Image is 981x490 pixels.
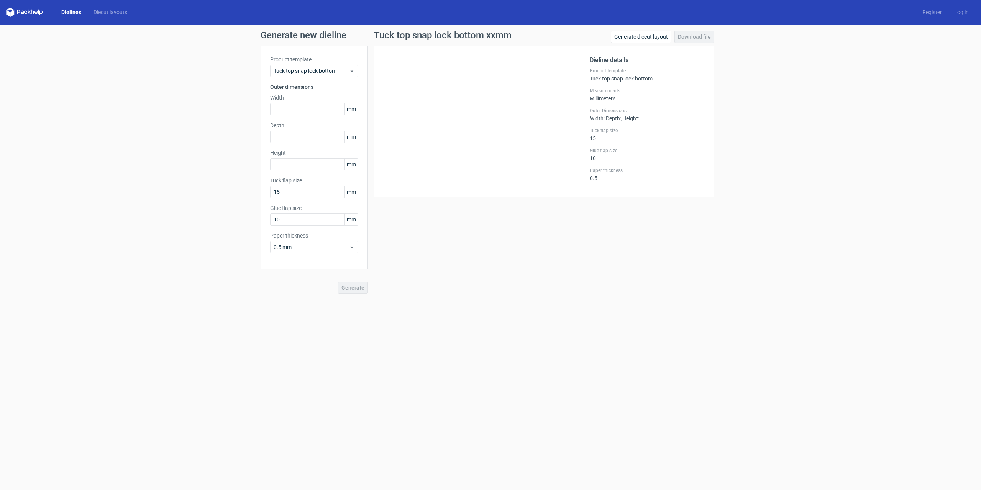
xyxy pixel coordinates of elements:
[274,67,349,75] span: Tuck top snap lock bottom
[590,108,705,114] label: Outer Dimensions
[621,115,639,121] span: , Height :
[590,88,705,102] div: Millimeters
[605,115,621,121] span: , Depth :
[590,167,705,174] label: Paper thickness
[270,94,358,102] label: Width
[274,243,349,251] span: 0.5 mm
[590,147,705,161] div: 10
[590,167,705,181] div: 0.5
[590,68,705,74] label: Product template
[270,177,358,184] label: Tuck flap size
[270,232,358,239] label: Paper thickness
[611,31,671,43] a: Generate diecut layout
[344,131,358,143] span: mm
[916,8,948,16] a: Register
[344,103,358,115] span: mm
[87,8,133,16] a: Diecut layouts
[270,121,358,129] label: Depth
[590,115,605,121] span: Width :
[590,128,705,141] div: 15
[590,56,705,65] h2: Dieline details
[590,128,705,134] label: Tuck flap size
[344,186,358,198] span: mm
[344,214,358,225] span: mm
[344,159,358,170] span: mm
[590,68,705,82] div: Tuck top snap lock bottom
[590,88,705,94] label: Measurements
[270,149,358,157] label: Height
[55,8,87,16] a: Dielines
[261,31,720,40] h1: Generate new dieline
[948,8,975,16] a: Log in
[590,147,705,154] label: Glue flap size
[270,204,358,212] label: Glue flap size
[374,31,512,40] h1: Tuck top snap lock bottom xxmm
[270,56,358,63] label: Product template
[270,83,358,91] h3: Outer dimensions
